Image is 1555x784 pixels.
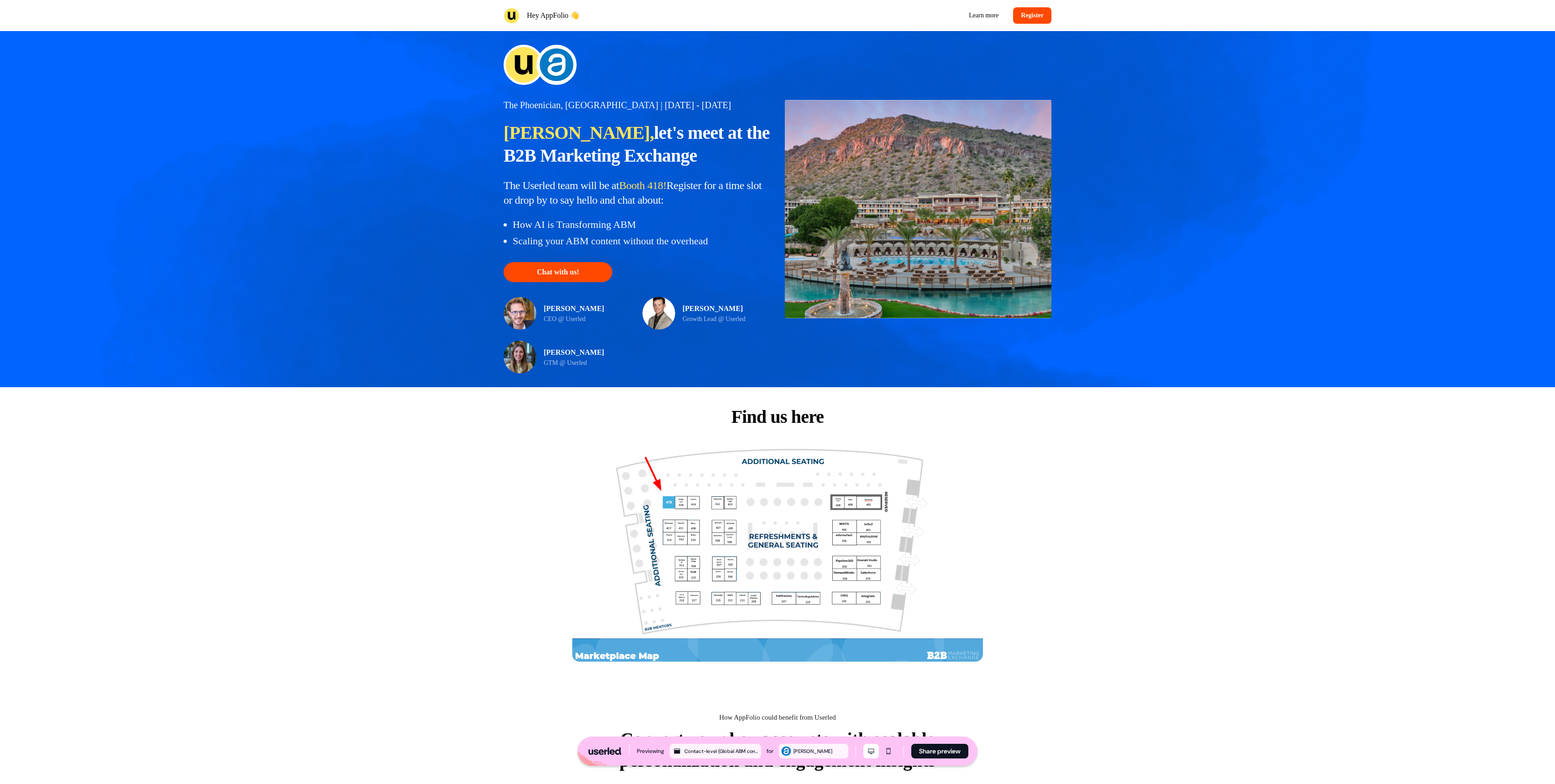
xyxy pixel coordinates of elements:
[544,303,604,314] p: [PERSON_NAME]
[513,235,770,247] p: Scaling your ABM content without the overhead
[684,747,759,755] div: Contact-level (Global ABM conference [DATE])
[961,7,1006,24] a: Learn more
[619,179,667,191] span: Booth 418!
[793,747,846,755] div: [PERSON_NAME]
[504,100,770,110] p: The Phoenician, [GEOGRAPHIC_DATA] | [DATE] - [DATE]
[1013,7,1051,24] button: Register
[504,178,770,207] p: The Userled team will be at Register for a time slot or drop by to say hello and chat about:
[504,121,770,167] p: let's meet at the B2B Marketing Exchange
[719,714,835,721] span: How AppFolio could benefit from Userled
[637,747,664,756] div: Previewing
[731,405,824,428] p: Find us here
[544,314,604,324] p: CEO @ Userled
[767,747,773,756] div: for
[863,744,879,758] button: Desktop mode
[881,744,896,758] button: Mobile mode
[683,314,746,324] p: Growth Lead @ Userled
[683,303,746,314] p: [PERSON_NAME]
[513,218,770,231] p: How AI is Transforming ABM
[527,10,579,21] p: Hey AppFolio 👋
[544,358,604,368] p: GTM @ Userled
[911,744,968,758] button: Share preview
[504,122,654,143] span: [PERSON_NAME],
[544,347,604,358] p: [PERSON_NAME]
[595,728,960,771] p: Convert your key accounts with scalable personalization and engagement insights
[504,262,612,282] button: Chat with us!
